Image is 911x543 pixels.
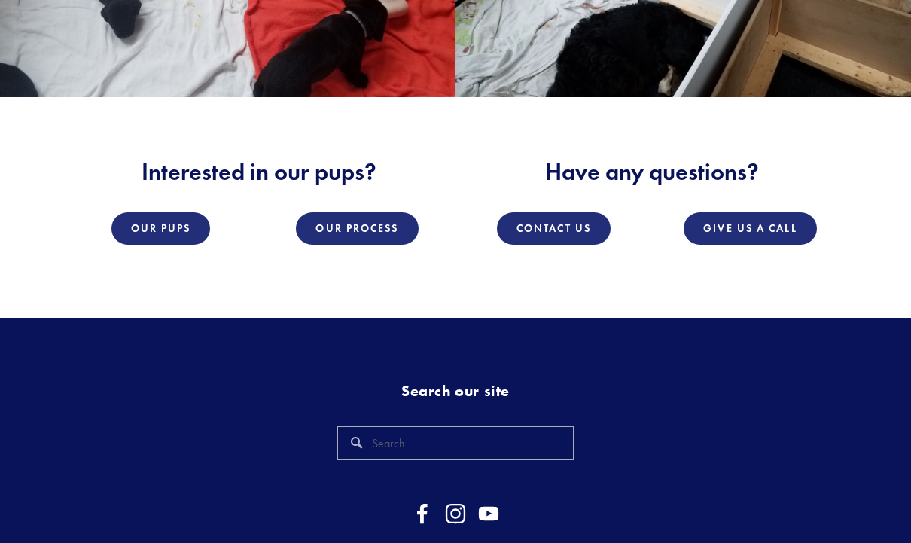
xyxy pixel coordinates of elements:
[478,504,499,525] a: YouTube
[497,213,611,246] a: Contact Us
[684,213,816,246] a: Give Us a Call
[401,383,510,401] strong: Search our site
[445,504,466,525] a: Instagram
[296,213,418,246] a: Our Process
[337,427,574,461] input: Search
[468,158,836,187] h2: Have any questions?
[412,504,433,525] a: Facebook
[75,158,443,187] h2: Interested in our pups?
[111,213,211,246] a: Our Pups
